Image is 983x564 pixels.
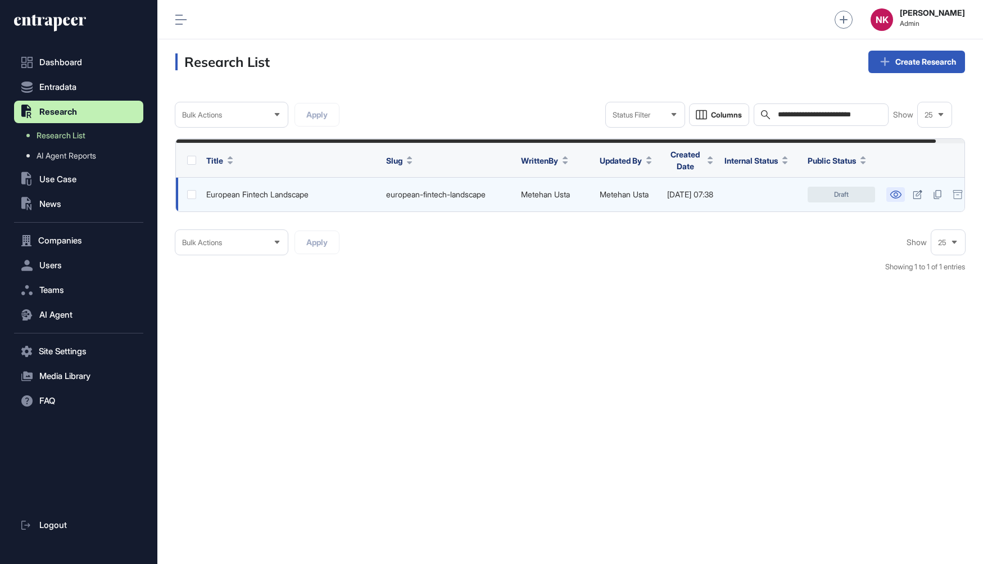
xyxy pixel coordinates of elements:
[907,238,927,247] span: Show
[386,190,510,199] div: european-fintech-landscape
[14,340,143,363] button: Site Settings
[885,261,965,273] div: Showing 1 to 1 of 1 entries
[724,155,788,166] button: Internal Status
[14,279,143,301] button: Teams
[14,229,143,252] button: Companies
[37,131,85,140] span: Research List
[871,8,893,31] button: NK
[39,310,73,319] span: AI Agent
[689,103,749,126] button: Columns
[39,58,82,67] span: Dashboard
[900,8,965,17] strong: [PERSON_NAME]
[39,107,77,116] span: Research
[39,83,76,92] span: Entradata
[521,189,570,199] a: Metehan Usta
[808,187,875,202] div: Draft
[14,168,143,191] button: Use Case
[14,193,143,215] button: News
[14,254,143,277] button: Users
[206,155,233,166] button: Title
[667,190,713,199] div: [DATE] 07:38
[667,148,713,172] button: Created Date
[39,286,64,295] span: Teams
[182,238,222,247] span: Bulk Actions
[39,396,55,405] span: FAQ
[38,236,82,245] span: Companies
[20,146,143,166] a: AI Agent Reports
[39,521,67,530] span: Logout
[39,347,87,356] span: Site Settings
[39,200,61,209] span: News
[386,155,402,166] span: Slug
[39,175,76,184] span: Use Case
[893,110,913,119] span: Show
[600,155,652,166] button: Updated By
[925,111,933,119] span: 25
[39,372,90,381] span: Media Library
[14,365,143,387] button: Media Library
[14,51,143,74] a: Dashboard
[808,155,866,166] button: Public Status
[600,189,649,199] a: Metehan Usta
[868,51,965,73] a: Create Research
[206,155,223,166] span: Title
[14,304,143,326] button: AI Agent
[711,111,742,119] span: Columns
[938,238,946,247] span: 25
[39,261,62,270] span: Users
[386,155,413,166] button: Slug
[14,101,143,123] button: Research
[613,111,650,119] span: Status Filter
[600,155,642,166] span: Updated By
[900,20,965,28] span: Admin
[724,155,778,166] span: Internal Status
[808,155,856,166] span: Public Status
[175,53,270,70] h3: Research List
[521,155,558,166] span: WrittenBy
[521,155,568,166] button: WrittenBy
[37,151,96,160] span: AI Agent Reports
[14,390,143,412] button: FAQ
[182,111,222,119] span: Bulk Actions
[20,125,143,146] a: Research List
[667,148,703,172] span: Created Date
[14,514,143,536] a: Logout
[14,76,143,98] button: Entradata
[206,190,375,199] div: European Fintech Landscape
